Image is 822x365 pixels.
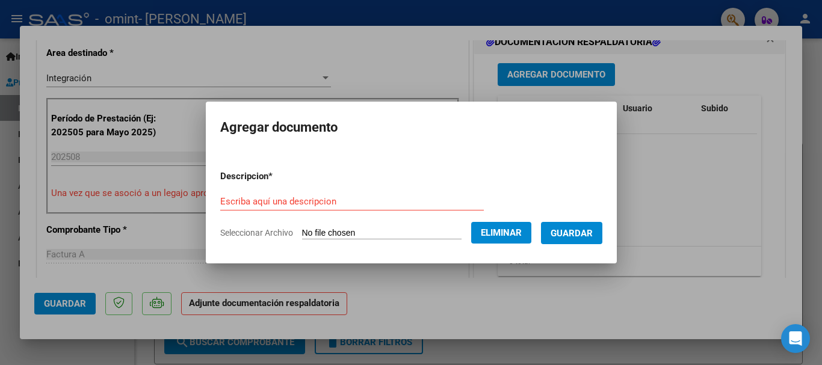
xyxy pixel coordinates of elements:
button: Eliminar [471,222,531,244]
h2: Agregar documento [220,116,602,139]
p: Descripcion [220,170,335,183]
button: Guardar [541,222,602,244]
span: Seleccionar Archivo [220,228,293,238]
div: Open Intercom Messenger [781,324,810,353]
span: Eliminar [481,227,522,238]
span: Guardar [551,228,593,239]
